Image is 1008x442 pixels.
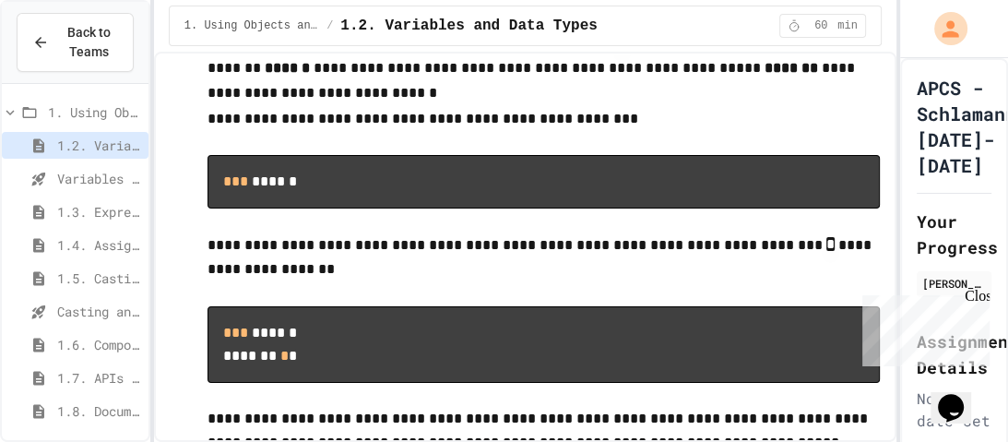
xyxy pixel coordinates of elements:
span: 1.3. Expressions and Output [New] [57,202,141,221]
span: 1. Using Objects and Methods [184,18,319,33]
div: No due date set [917,388,991,432]
div: [PERSON_NAME] [922,275,986,292]
div: My Account [915,7,972,50]
span: min [837,18,858,33]
button: Back to Teams [17,13,134,72]
span: 1.7. APIs and Libraries [57,368,141,388]
span: 60 [806,18,836,33]
iframe: chat widget [931,368,990,424]
span: 1.5. Casting and Ranges of Values [57,269,141,288]
h2: Your Progress [917,209,991,260]
span: 1.4. Assignment and Input [57,235,141,255]
span: 1.6. Compound Assignment Operators [57,335,141,354]
div: Chat with us now!Close [7,7,127,117]
span: Variables and Data Types - Quiz [57,169,141,188]
span: 1.2. Variables and Data Types [57,136,141,155]
span: 1. Using Objects and Methods [48,102,141,122]
span: / [326,18,333,33]
span: Casting and Ranges of variables - Quiz [57,302,141,321]
iframe: chat widget [855,288,990,366]
span: Back to Teams [60,23,118,62]
h2: Assignment Details [917,329,991,380]
span: 1.2. Variables and Data Types [340,15,597,37]
span: 1.8. Documentation with Comments and Preconditions [57,401,141,421]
